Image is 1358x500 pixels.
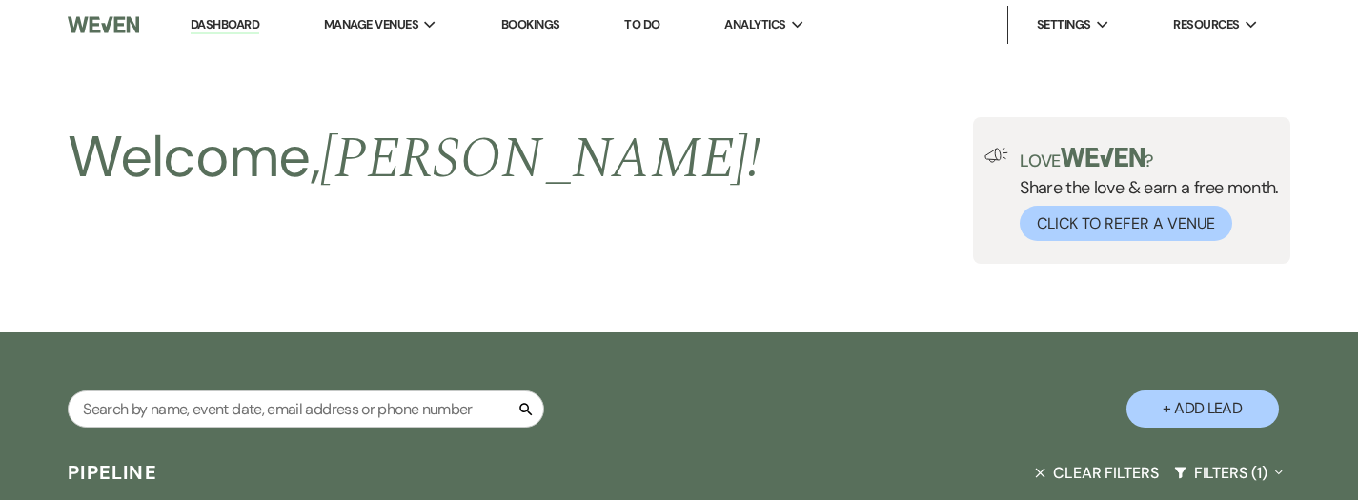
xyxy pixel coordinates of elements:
a: Dashboard [191,16,259,34]
span: Resources [1173,15,1239,34]
button: Click to Refer a Venue [1020,206,1232,241]
p: Love ? [1020,148,1279,170]
img: weven-logo-green.svg [1061,148,1145,167]
span: Analytics [724,15,785,34]
button: Filters (1) [1166,448,1290,498]
h3: Pipeline [68,459,157,486]
a: To Do [624,16,659,32]
button: + Add Lead [1126,390,1279,428]
img: Weven Logo [68,5,139,45]
a: Bookings [501,16,560,32]
input: Search by name, event date, email address or phone number [68,390,544,428]
span: Manage Venues [324,15,418,34]
span: Settings [1037,15,1091,34]
button: Clear Filters [1027,448,1166,498]
h2: Welcome, [68,117,760,199]
div: Share the love & earn a free month. [1008,148,1279,241]
span: [PERSON_NAME] ! [320,115,760,203]
img: loud-speaker-illustration.svg [984,148,1008,163]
